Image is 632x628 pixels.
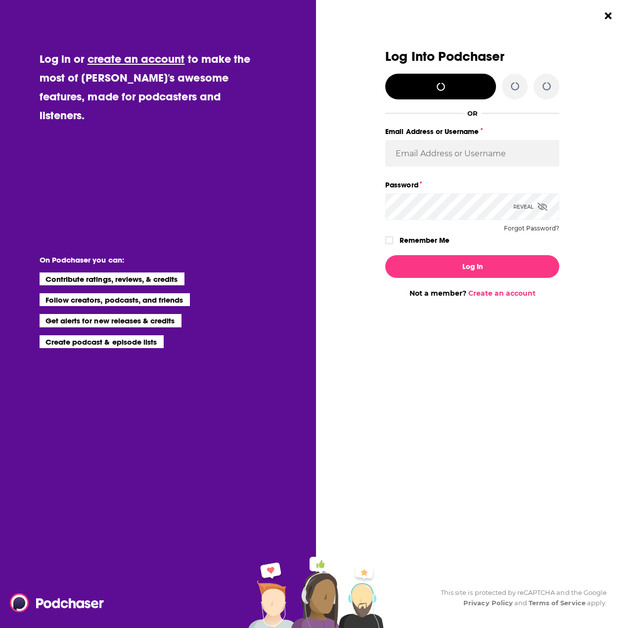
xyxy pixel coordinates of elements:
li: Create podcast & episode lists [40,335,164,348]
button: Log In [385,255,559,278]
a: create an account [88,52,185,66]
li: Get alerts for new releases & credits [40,314,181,327]
li: On Podchaser you can: [40,255,237,265]
a: Create an account [468,289,536,298]
label: Email Address or Username [385,125,559,138]
a: Podchaser - Follow, Share and Rate Podcasts [10,593,97,612]
div: Not a member? [385,289,559,298]
li: Contribute ratings, reviews, & credits [40,272,185,285]
a: Terms of Service [529,599,586,607]
button: Close Button [599,6,618,25]
img: Podchaser - Follow, Share and Rate Podcasts [10,593,105,612]
div: This site is protected by reCAPTCHA and the Google and apply. [433,587,607,608]
div: OR [467,109,478,117]
a: Privacy Policy [463,599,513,607]
div: Reveal [513,193,547,220]
h3: Log Into Podchaser [385,49,559,64]
label: Remember Me [400,234,450,247]
li: Follow creators, podcasts, and friends [40,293,190,306]
label: Password [385,179,559,191]
input: Email Address or Username [385,140,559,167]
button: Forgot Password? [504,225,559,232]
